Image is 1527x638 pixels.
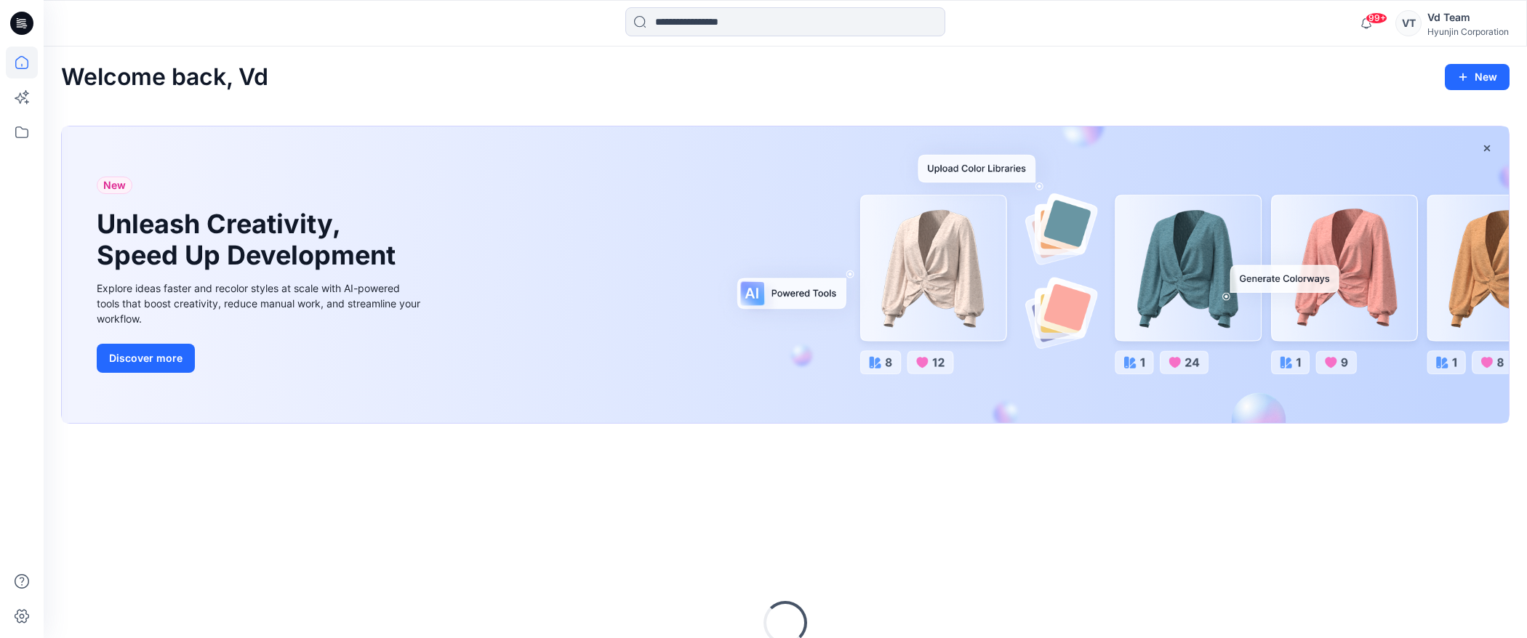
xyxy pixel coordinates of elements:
h2: Welcome back, Vd [61,64,268,91]
div: Explore ideas faster and recolor styles at scale with AI-powered tools that boost creativity, red... [97,280,424,326]
div: Hyunjin Corporation [1427,26,1509,37]
div: VT [1395,10,1422,36]
button: New [1445,64,1510,90]
button: Discover more [97,344,195,373]
span: New [103,177,126,194]
h1: Unleash Creativity, Speed Up Development [97,209,402,271]
a: Discover more [97,344,424,373]
span: 99+ [1366,12,1387,24]
div: Vd Team [1427,9,1509,26]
